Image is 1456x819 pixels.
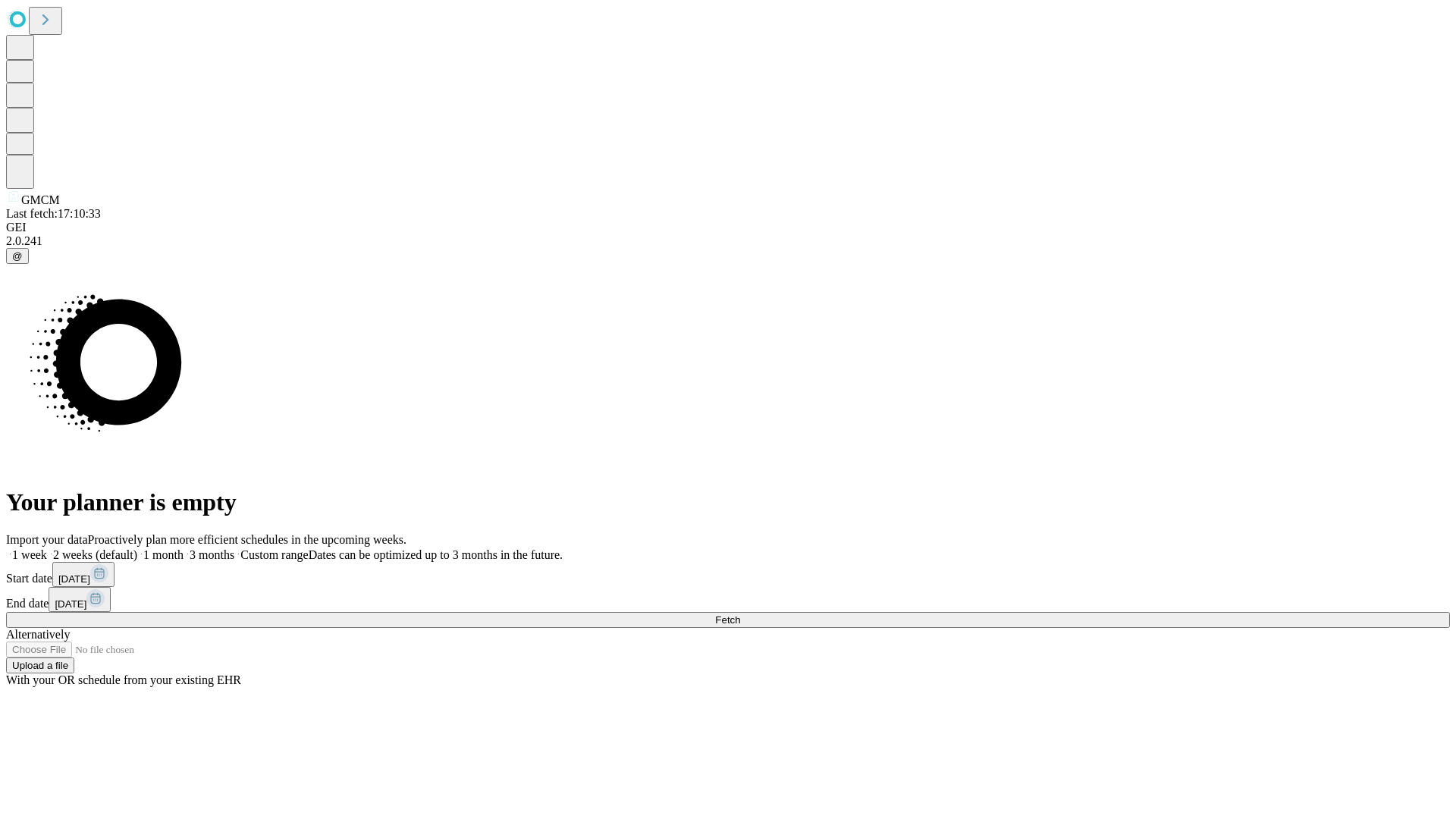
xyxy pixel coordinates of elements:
[53,548,137,561] span: 2 weeks (default)
[6,587,1450,612] div: End date
[6,562,1450,587] div: Start date
[58,573,90,585] span: [DATE]
[6,673,241,686] span: With your OR schedule from your existing EHR
[6,207,101,220] span: Last fetch: 17:10:33
[6,221,1450,234] div: GEI
[6,533,88,546] span: Import your data
[21,193,60,206] span: GMCM
[6,628,70,641] span: Alternatively
[88,533,406,546] span: Proactively plan more efficient schedules in the upcoming weeks.
[190,548,234,561] span: 3 months
[240,548,308,561] span: Custom range
[52,562,115,587] button: [DATE]
[6,657,74,673] button: Upload a file
[55,598,86,610] span: [DATE]
[12,250,23,262] span: @
[143,548,184,561] span: 1 month
[6,488,1450,516] h1: Your planner is empty
[6,612,1450,628] button: Fetch
[309,548,563,561] span: Dates can be optimized up to 3 months in the future.
[6,248,29,264] button: @
[715,614,740,626] span: Fetch
[6,234,1450,248] div: 2.0.241
[49,587,111,612] button: [DATE]
[12,548,47,561] span: 1 week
